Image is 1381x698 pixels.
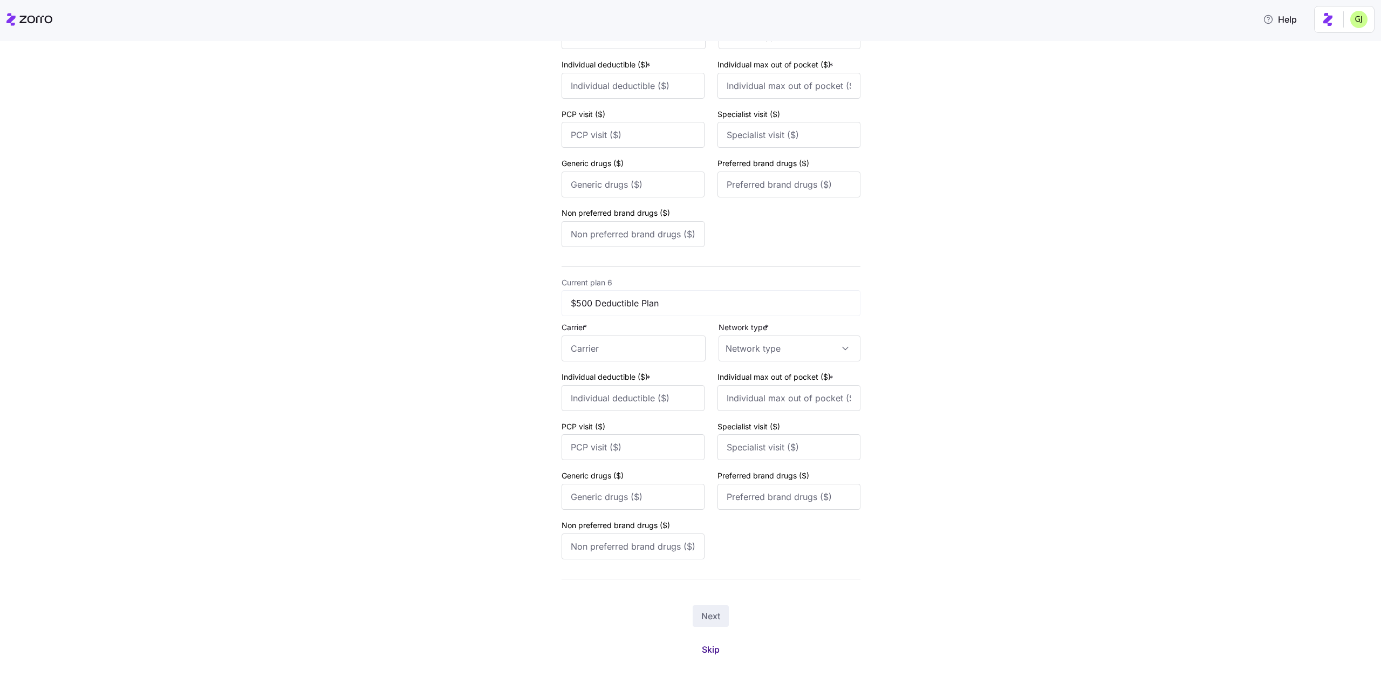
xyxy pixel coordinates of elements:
input: Network type [719,336,860,361]
label: Individual deductible ($) [562,59,653,71]
input: Preferred brand drugs ($) [717,484,860,510]
label: Generic drugs ($) [562,158,624,169]
input: Individual max out of pocket ($) [717,385,860,411]
button: Next [693,605,729,627]
label: Specialist visit ($) [717,421,780,433]
input: Carrier [562,336,706,361]
input: Individual deductible ($) [562,385,705,411]
label: Preferred brand drugs ($) [717,470,809,482]
input: PCP visit ($) [562,434,705,460]
input: Individual deductible ($) [562,73,705,99]
label: Preferred brand drugs ($) [717,158,809,169]
button: Help [1254,9,1305,30]
input: Specialist visit ($) [717,122,860,148]
label: PCP visit ($) [562,421,605,433]
label: Current plan 6 [562,277,612,289]
input: Specialist visit ($) [717,434,860,460]
input: Non preferred brand drugs ($) [562,533,705,559]
span: Help [1263,13,1297,26]
img: b91c5c9db8bb9f3387758c2d7cf845d3 [1350,11,1368,28]
label: Non preferred brand drugs ($) [562,519,670,531]
input: Non preferred brand drugs ($) [562,221,705,247]
input: Individual max out of pocket ($) [717,73,860,99]
button: Skip [693,640,728,659]
label: Individual max out of pocket ($) [717,59,836,71]
label: Specialist visit ($) [717,108,780,120]
label: Individual max out of pocket ($) [717,371,836,383]
input: PCP visit ($) [562,122,705,148]
label: Generic drugs ($) [562,470,624,482]
span: Next [701,610,720,622]
label: Network type [719,321,771,333]
label: Non preferred brand drugs ($) [562,207,670,219]
span: Skip [702,643,720,656]
label: Carrier [562,321,589,333]
label: PCP visit ($) [562,108,605,120]
input: Generic drugs ($) [562,172,705,197]
input: Generic drugs ($) [562,484,705,510]
label: Individual deductible ($) [562,371,653,383]
input: Preferred brand drugs ($) [717,172,860,197]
